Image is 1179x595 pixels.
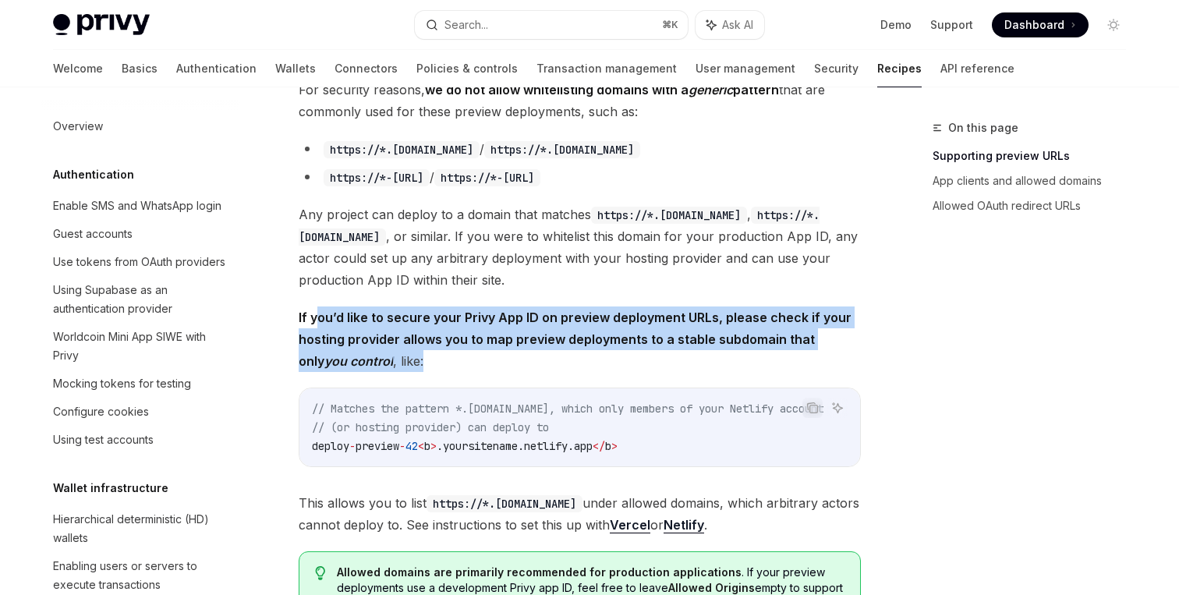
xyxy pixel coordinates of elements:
span: , like: [299,306,861,372]
span: Dashboard [1004,17,1064,33]
a: Vercel [610,517,650,533]
div: Overview [53,117,103,136]
a: API reference [940,50,1014,87]
a: Netlify [664,517,704,533]
a: Using Supabase as an authentication provider [41,276,240,323]
div: Guest accounts [53,225,133,243]
code: https://*.[DOMAIN_NAME] [591,207,747,224]
div: Enabling users or servers to execute transactions [53,557,231,594]
span: yoursitename [443,439,518,453]
span: - [399,439,405,453]
a: Connectors [335,50,398,87]
a: Policies & controls [416,50,518,87]
button: Copy the contents from the code block [802,398,823,418]
span: Any project can deploy to a domain that matches , , or similar. If you were to whitelist this dom... [299,204,861,291]
span: preview [356,439,399,453]
div: Mocking tokens for testing [53,374,191,393]
span: . [568,439,574,453]
li: / [299,138,861,160]
a: Enable SMS and WhatsApp login [41,192,240,220]
em: generic [689,82,733,97]
a: User management [696,50,795,87]
span: > [430,439,437,453]
a: Allowed OAuth redirect URLs [933,193,1138,218]
span: . [437,439,443,453]
li: / [299,166,861,188]
a: Recipes [877,50,922,87]
span: app [574,439,593,453]
a: Support [930,17,973,33]
div: Enable SMS and WhatsApp login [53,197,221,215]
span: On this page [948,119,1018,137]
a: Wallets [275,50,316,87]
code: https://*.[DOMAIN_NAME] [484,141,640,158]
code: https://*-[URL] [324,169,430,186]
a: App clients and allowed domains [933,168,1138,193]
span: For security reasons, that are commonly used for these preview deployments, such as: [299,79,861,122]
h5: Authentication [53,165,134,184]
span: - [349,439,356,453]
div: Use tokens from OAuth providers [53,253,225,271]
strong: Allowed domains are primarily recommended for production applications [337,565,742,579]
img: light logo [53,14,150,36]
code: https://*.[DOMAIN_NAME] [324,141,480,158]
span: // (or hosting provider) can deploy to [312,420,549,434]
code: https://*.[DOMAIN_NAME] [427,495,582,512]
strong: If you’d like to secure your Privy App ID on preview deployment URLs, please check if your hostin... [299,310,851,369]
a: Configure cookies [41,398,240,426]
button: Ask AI [827,398,848,418]
span: b [424,439,430,453]
span: Ask AI [722,17,753,33]
em: you control [324,353,393,369]
div: Search... [444,16,488,34]
a: Demo [880,17,912,33]
div: Worldcoin Mini App SIWE with Privy [53,328,231,365]
svg: Tip [315,566,326,580]
button: Toggle dark mode [1101,12,1126,37]
a: Transaction management [536,50,677,87]
a: Supporting preview URLs [933,143,1138,168]
code: https://*-[URL] [434,169,540,186]
a: Welcome [53,50,103,87]
span: > [611,439,618,453]
span: ⌘ K [662,19,678,31]
a: Authentication [176,50,257,87]
span: . [518,439,524,453]
span: 42 [405,439,418,453]
a: Mocking tokens for testing [41,370,240,398]
a: Security [814,50,859,87]
div: Using Supabase as an authentication provider [53,281,231,318]
button: Search...⌘K [415,11,688,39]
span: netlify [524,439,568,453]
button: Ask AI [696,11,764,39]
span: </ [593,439,605,453]
a: Dashboard [992,12,1089,37]
div: Using test accounts [53,430,154,449]
a: Using test accounts [41,426,240,454]
div: Hierarchical deterministic (HD) wallets [53,510,231,547]
a: Basics [122,50,158,87]
strong: we do not allow whitelisting domains with a pattern [425,82,779,97]
span: This allows you to list under allowed domains, which arbitrary actors cannot deploy to. See instr... [299,492,861,536]
span: b [605,439,611,453]
a: Guest accounts [41,220,240,248]
div: Configure cookies [53,402,149,421]
span: // Matches the pattern *.[DOMAIN_NAME], which only members of your Netlify account [312,402,823,416]
h5: Wallet infrastructure [53,479,168,498]
span: < [418,439,424,453]
a: Overview [41,112,240,140]
a: Use tokens from OAuth providers [41,248,240,276]
strong: Allowed Origins [668,581,755,594]
span: deploy [312,439,349,453]
a: Worldcoin Mini App SIWE with Privy [41,323,240,370]
a: Hierarchical deterministic (HD) wallets [41,505,240,552]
